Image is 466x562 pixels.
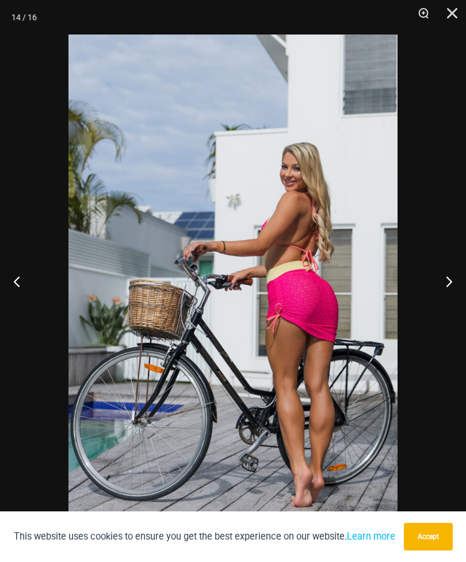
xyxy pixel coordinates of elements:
[12,9,37,26] div: 14 / 16
[68,35,398,527] img: Bubble Mesh Highlight Pink 309 Top 5404 Skirt 06
[14,529,395,544] p: This website uses cookies to ensure you get the best experience on our website.
[347,531,395,542] a: Learn more
[423,253,466,310] button: Next
[404,523,453,550] button: Accept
